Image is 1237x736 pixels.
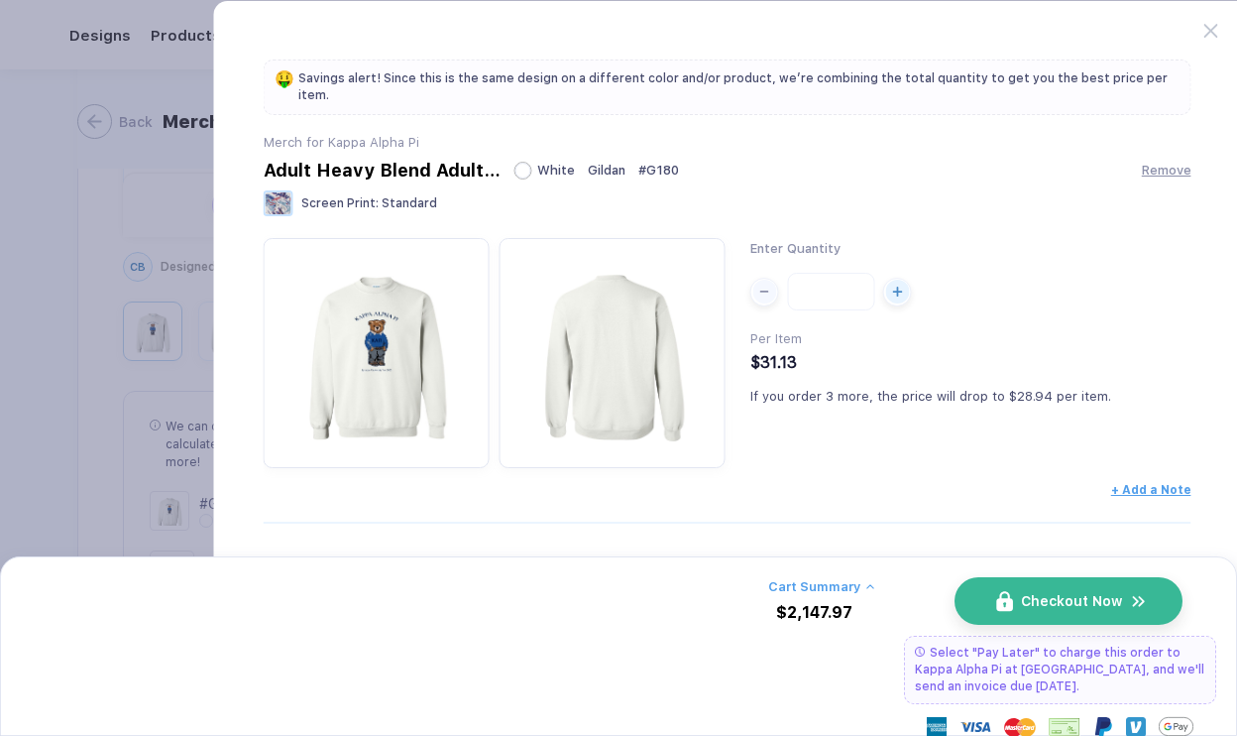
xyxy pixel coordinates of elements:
span: Enter Quantity [750,241,841,256]
button: + Add a Note [1111,483,1191,497]
span: If you order 3 more, the price will drop to $28.94 per item. [750,389,1111,404]
button: Cart Summary [768,579,874,594]
button: iconCheckout Nowicon [955,577,1182,625]
div: $2,147.97 [776,604,852,622]
span: Savings alert! Since this is the same design on a different color and/or product, we’re combining... [298,70,1181,104]
div: Select "Pay Later" to charge this order to Kappa Alpha Pi at [GEOGRAPHIC_DATA], and we'll send an... [904,636,1216,704]
span: # G180 [638,163,679,178]
img: icon [996,591,1013,612]
img: pay later [915,647,925,657]
div: Merch for Kappa Alpha Pi [264,135,1191,150]
div: Adult Heavy Blend Adult 8 Oz. 50/50 Fleece Crew [264,160,502,181]
span: White [537,163,575,178]
img: 4c7388af-721a-4018-935e-8e5014e2aa25_nt_front_1759243658723.jpg [274,248,480,454]
img: 4c7388af-721a-4018-935e-8e5014e2aa25_nt_back_1759243658725.jpg [509,248,716,454]
img: icon [1130,592,1148,611]
span: Gildan [588,163,625,178]
span: Standard [382,196,437,210]
span: 🤑 [275,70,294,87]
span: $31.13 [750,353,797,372]
span: Screen Print : [301,196,379,210]
img: Screen Print [264,190,293,216]
span: Checkout Now [1021,593,1122,609]
button: Remove [1142,163,1191,178]
span: Per Item [750,331,802,346]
